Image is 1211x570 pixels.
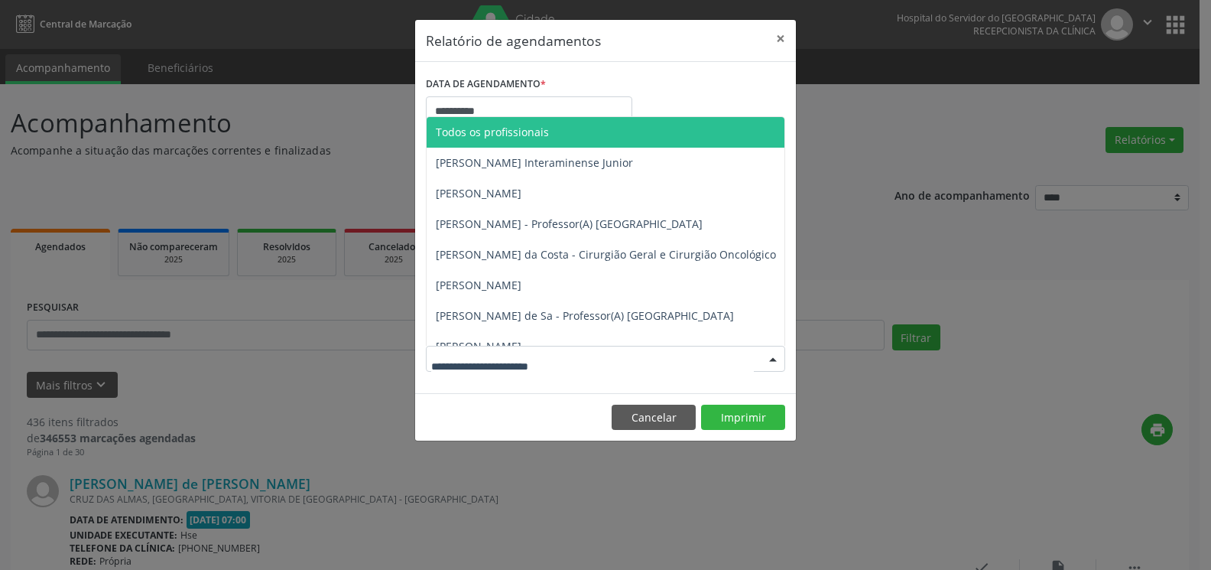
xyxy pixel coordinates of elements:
button: Close [765,20,796,57]
span: [PERSON_NAME] [436,339,521,353]
span: [PERSON_NAME] [436,186,521,200]
button: Cancelar [612,405,696,431]
span: Todos os profissionais [436,125,549,139]
span: [PERSON_NAME] [436,278,521,292]
button: Imprimir [701,405,785,431]
span: [PERSON_NAME] - Professor(A) [GEOGRAPHIC_DATA] [436,217,703,231]
h5: Relatório de agendamentos [426,31,601,50]
label: DATA DE AGENDAMENTO [426,73,546,96]
span: [PERSON_NAME] de Sa - Professor(A) [GEOGRAPHIC_DATA] [436,308,734,323]
span: [PERSON_NAME] Interaminense Junior [436,155,633,170]
span: [PERSON_NAME] da Costa - Cirurgião Geral e Cirurgião Oncológico [436,247,776,262]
